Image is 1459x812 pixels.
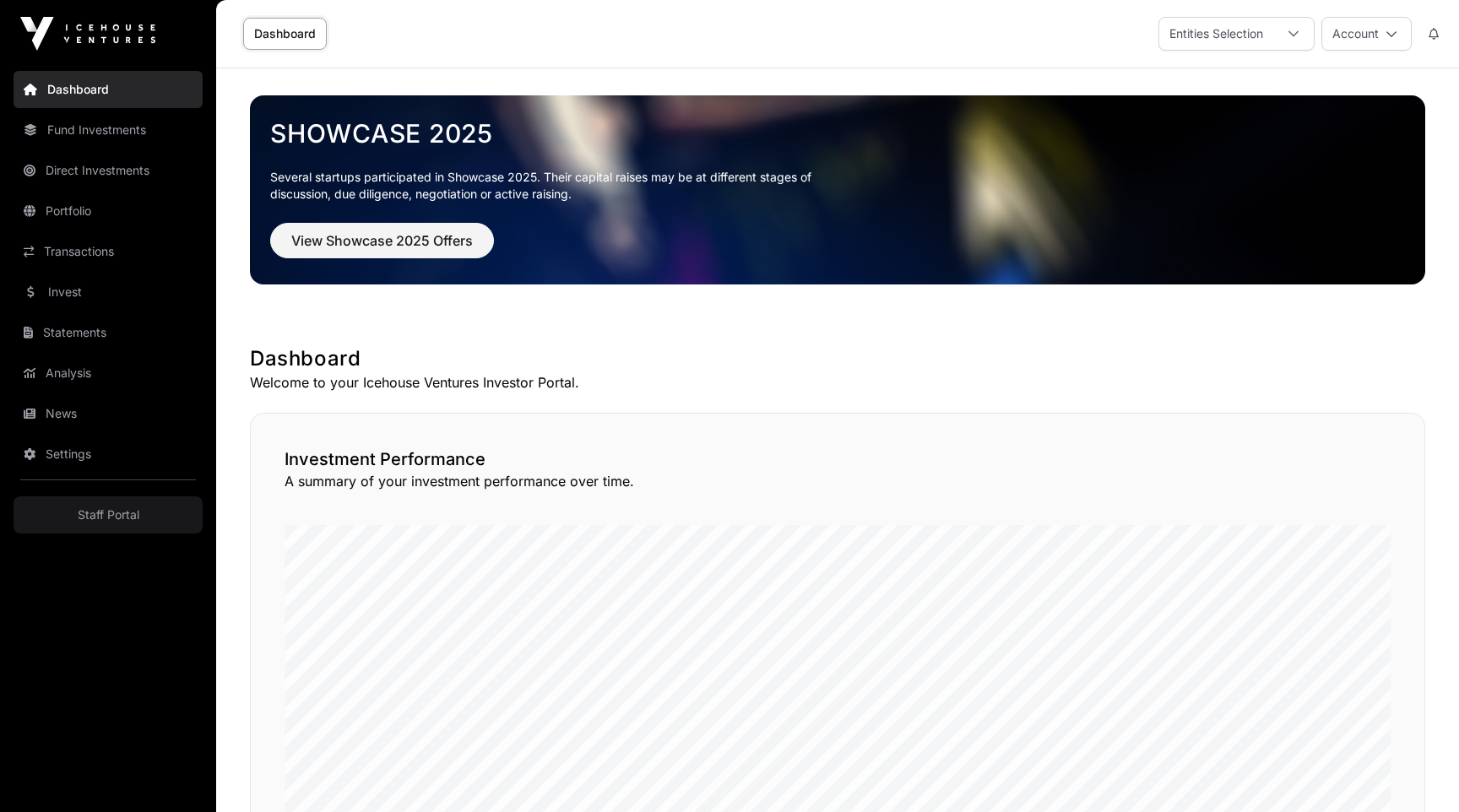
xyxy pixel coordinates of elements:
a: Analysis [14,355,203,392]
div: Entities Selection [1159,18,1273,50]
img: Icehouse Ventures Logo [20,17,155,51]
a: View Showcase 2025 Offers [270,240,494,257]
a: Showcase 2025 [270,118,1405,149]
a: Settings [14,436,203,473]
h1: Dashboard [250,345,1425,372]
img: Showcase 2025 [250,95,1425,284]
a: Transactions [14,233,203,270]
a: Fund Investments [14,111,203,149]
a: Invest [14,273,203,311]
a: Portfolio [14,192,203,230]
span: View Showcase 2025 Offers [291,230,473,251]
a: Direct Investments [14,152,203,189]
p: A summary of your investment performance over time. [285,471,1391,491]
button: View Showcase 2025 Offers [270,223,494,258]
p: Welcome to your Icehouse Ventures Investor Portal. [250,372,1425,392]
a: Dashboard [14,71,203,108]
a: Statements [14,314,203,351]
button: Account [1321,17,1412,51]
p: Several startups participated in Showcase 2025. Their capital raises may be at different stages o... [270,169,838,203]
h2: Investment Performance [285,447,1391,471]
a: Staff Portal [14,496,203,533]
a: News [14,395,203,432]
a: Dashboard [243,18,327,50]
